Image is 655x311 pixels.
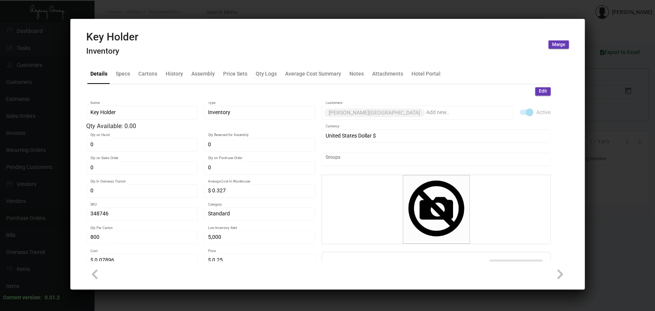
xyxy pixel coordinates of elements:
[3,294,42,302] div: Current version:
[86,46,138,56] h4: Inventory
[86,31,138,43] h2: Key Holder
[552,42,565,48] span: Merge
[372,70,403,77] div: Attachments
[535,87,551,96] button: Edit
[324,108,425,117] mat-chip: [PERSON_NAME][GEOGRAPHIC_DATA]
[191,70,215,77] div: Assembly
[86,122,315,131] div: Qty Available: 0.00
[90,70,107,77] div: Details
[536,108,551,117] span: Active
[326,156,547,162] input: Add new..
[45,294,60,302] div: 0.51.2
[329,260,403,273] h2: Additional Fees
[138,70,157,77] div: Cartons
[223,70,247,77] div: Price Sets
[539,88,547,94] span: Edit
[285,70,341,77] div: Average Cost Summary
[411,70,441,77] div: Hotel Portal
[426,110,510,116] input: Add new..
[256,70,277,77] div: Qty Logs
[349,70,364,77] div: Notes
[489,260,543,273] button: Add Additional Fee
[166,70,183,77] div: History
[548,40,569,49] button: Merge
[116,70,130,77] div: Specs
